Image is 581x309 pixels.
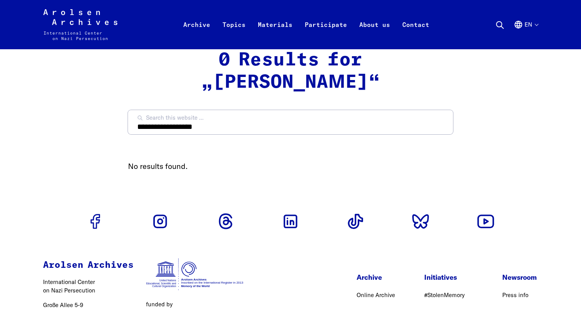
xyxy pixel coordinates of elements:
a: Go to Facebook profile [83,209,108,234]
h2: 0 Results for „[PERSON_NAME]“ [128,49,453,94]
a: Go to Linkedin profile [278,209,303,234]
a: Press info [502,291,528,299]
p: Newsroom [502,272,538,282]
a: Participate [299,18,353,49]
p: No results found. [128,160,453,172]
a: Contact [396,18,435,49]
a: #StolenMemory [424,291,465,299]
strong: Arolsen Archives [43,261,134,270]
button: English, language selection [514,20,538,48]
a: Go to Tiktok profile [343,209,368,234]
a: Go to Threads profile [213,209,238,234]
p: International Center on Nazi Persecution [43,278,134,295]
a: Go to Instagram profile [148,209,173,234]
a: Go to Bluesky profile [408,209,433,234]
a: About us [353,18,396,49]
p: Archive [357,272,395,282]
a: Archive [177,18,216,49]
figcaption: funded by [146,300,244,309]
a: Materials [252,18,299,49]
a: Go to Youtube profile [473,209,498,234]
a: Topics [216,18,252,49]
p: Initiatives [424,272,473,282]
nav: Primary [177,9,435,40]
a: Online Archive [357,291,395,299]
